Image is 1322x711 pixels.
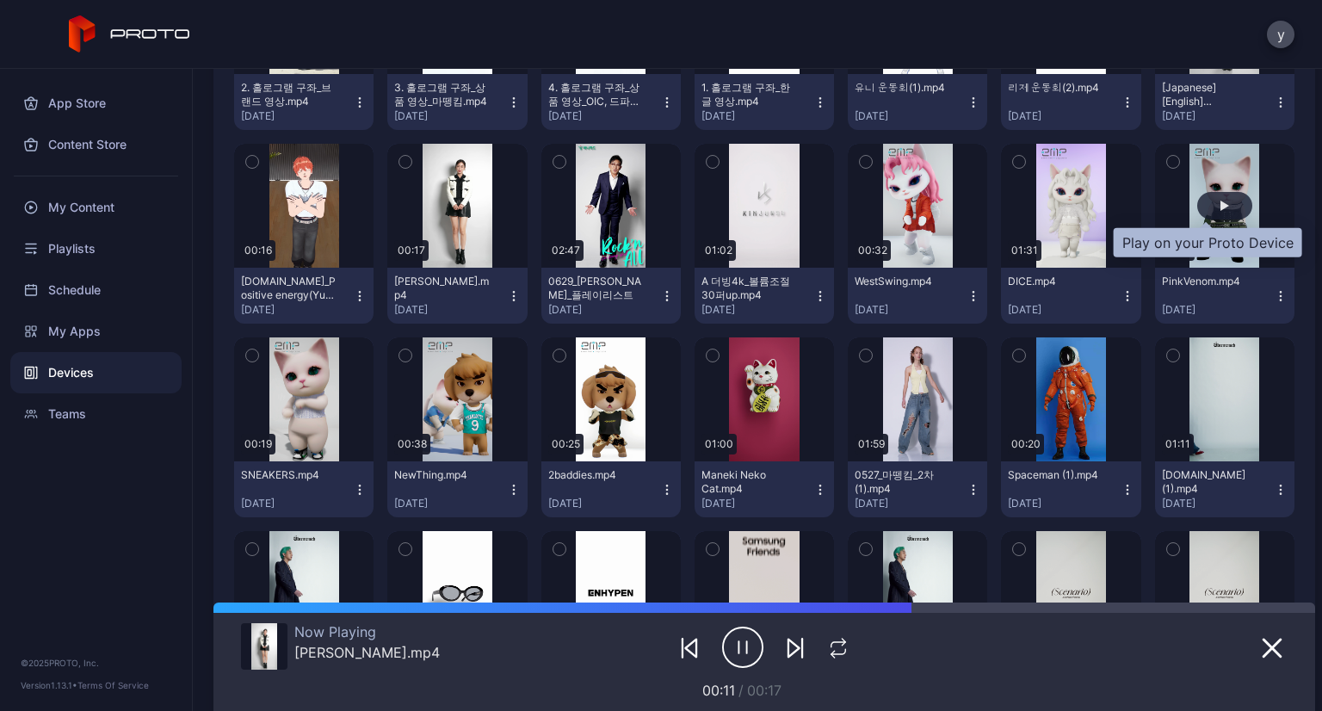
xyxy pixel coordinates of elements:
div: SSYouTube.online_Positive energy(Yull ver.)🕺✨ #skinz #스킨즈 #Yull #율 #shorts_1080p.mp4 [241,275,336,302]
a: App Store [10,83,182,124]
div: [DATE] [241,303,353,317]
div: [DATE] [701,109,813,123]
div: PinkVenom.mp4 [1162,275,1257,288]
div: WestSwing.mp4 [855,275,949,288]
div: GD.vip(1).mp4 [1162,468,1257,496]
button: 0527_마뗑킴_2차 (1).mp4[DATE] [848,461,987,517]
button: WestSwing.mp4[DATE] [848,268,987,324]
div: 1. 홀로그램 구좌_한글 영상.mp4 [701,81,796,108]
div: [DATE] [548,303,660,317]
span: / [738,682,744,699]
button: [PERSON_NAME].mp4[DATE] [387,268,527,324]
div: Maneki Neko Cat.mp4 [701,468,796,496]
button: Maneki Neko Cat.mp4[DATE] [695,461,834,517]
button: [DOMAIN_NAME](1).mp4[DATE] [1155,461,1294,517]
button: [Japanese] [English] [PERSON_NAME].mp4[DATE] [1155,74,1294,130]
a: Playlists [10,228,182,269]
div: SNEAKERS.mp4 [241,468,336,482]
button: 3. 홀로그램 구좌_상품 영상_마뗑킴.mp4[DATE] [387,74,527,130]
div: © 2025 PROTO, Inc. [21,656,171,670]
button: DICE.mp4[DATE] [1001,268,1140,324]
button: Spaceman (1).mp4[DATE] [1001,461,1140,517]
div: [DATE] [548,109,660,123]
a: My Content [10,187,182,228]
button: PinkVenom.mp4[DATE] [1155,268,1294,324]
button: 4. 홀로그램 구좌_상품 영상_OIC, 드파운드.mp4[DATE] [541,74,681,130]
div: 4. 홀로그램 구좌_상품 영상_OIC, 드파운드.mp4 [548,81,643,108]
button: SNEAKERS.mp4[DATE] [234,461,374,517]
button: 0629_[PERSON_NAME]_플레이리스트[DATE] [541,268,681,324]
button: NewThing.mp4[DATE] [387,461,527,517]
div: [Japanese] [English] 김태희.mp4 [1162,81,1257,108]
a: My Apps [10,311,182,352]
div: DICE.mp4 [1008,275,1103,288]
button: 2baddies.mp4[DATE] [541,461,681,517]
div: Now Playing [294,623,440,640]
div: 0629_이승철_플레이리스트 [548,275,643,302]
div: [DATE] [241,497,353,510]
a: Schedule [10,269,182,311]
button: 유니 운동회(1).mp4[DATE] [848,74,987,130]
div: [DATE] [1008,109,1120,123]
div: 김태희.mp4 [394,275,489,302]
a: Content Store [10,124,182,165]
div: 리제 운동회(2).mp4 [1008,81,1103,95]
div: 3. 홀로그램 구좌_상품 영상_마뗑킴.mp4 [394,81,489,108]
div: [DATE] [1008,497,1120,510]
div: [DATE] [855,303,967,317]
div: [DATE] [855,109,967,123]
div: A 더빙4k_볼륨조절30퍼up.mp4 [701,275,796,302]
span: 00:11 [702,682,735,699]
span: Version 1.13.1 • [21,680,77,690]
div: 2. 홀로그램 구좌_브랜드 영상.mp4 [241,81,336,108]
button: [DOMAIN_NAME]_Positive energy(Yull ver.)🕺✨ #skinz #스킨즈 #Yull #율 #shorts_1080p.mp4[DATE] [234,268,374,324]
div: 2baddies.mp4 [548,468,643,482]
a: Terms Of Service [77,680,149,690]
div: NewThing.mp4 [394,468,489,482]
div: [DATE] [701,497,813,510]
span: 00:17 [747,682,781,699]
div: [DATE] [1162,497,1274,510]
div: [DATE] [241,109,353,123]
div: [DATE] [394,497,506,510]
div: [DATE] [1162,303,1274,317]
div: 0527_마뗑킴_2차 (1).mp4 [855,468,949,496]
a: Teams [10,393,182,435]
a: Devices [10,352,182,393]
div: [DATE] [855,497,967,510]
div: 김태희.mp4 [294,644,440,661]
div: [DATE] [548,497,660,510]
div: [DATE] [1008,303,1120,317]
div: [DATE] [394,303,506,317]
button: 2. 홀로그램 구좌_브랜드 영상.mp4[DATE] [234,74,374,130]
button: A 더빙4k_볼륨조절30퍼up.mp4[DATE] [695,268,834,324]
button: 리제 운동회(2).mp4[DATE] [1001,74,1140,130]
div: Play on your Proto Device [1114,228,1302,257]
button: 1. 홀로그램 구좌_한글 영상.mp4[DATE] [695,74,834,130]
button: y [1267,21,1294,48]
div: [DATE] [394,109,506,123]
div: 유니 운동회(1).mp4 [855,81,949,95]
div: [DATE] [701,303,813,317]
div: [DATE] [1162,109,1274,123]
div: Spaceman (1).mp4 [1008,468,1103,482]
